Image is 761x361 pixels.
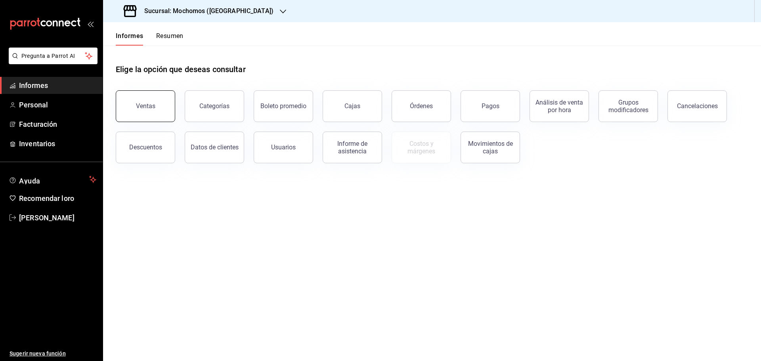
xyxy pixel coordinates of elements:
[323,90,382,122] button: Cajas
[535,99,583,114] font: Análisis de venta por hora
[129,143,162,151] font: Descuentos
[156,32,184,40] font: Resumen
[271,143,296,151] font: Usuarios
[337,140,367,155] font: Informe de asistencia
[116,32,143,40] font: Informes
[407,140,435,155] font: Costos y márgenes
[19,81,48,90] font: Informes
[254,132,313,163] button: Usuarios
[260,102,306,110] font: Boleto promedio
[9,48,98,64] button: Pregunta a Parrot AI
[598,90,658,122] button: Grupos modificadores
[392,132,451,163] button: Contrata inventarios para ver este informe
[677,102,718,110] font: Cancelaciones
[608,99,648,114] font: Grupos modificadores
[136,102,155,110] font: Ventas
[19,120,57,128] font: Facturación
[6,57,98,66] a: Pregunta a Parrot AI
[19,177,40,185] font: Ayuda
[87,21,94,27] button: abrir_cajón_menú
[461,90,520,122] button: Pagos
[667,90,727,122] button: Cancelaciones
[19,101,48,109] font: Personal
[461,132,520,163] button: Movimientos de cajas
[191,143,239,151] font: Datos de clientes
[392,90,451,122] button: Órdenes
[116,32,184,46] div: pestañas de navegación
[116,132,175,163] button: Descuentos
[344,102,360,110] font: Cajas
[530,90,589,122] button: Análisis de venta por hora
[19,139,55,148] font: Inventarios
[10,350,66,357] font: Sugerir nueva función
[116,65,246,74] font: Elige la opción que deseas consultar
[199,102,229,110] font: Categorías
[19,194,74,202] font: Recomendar loro
[185,132,244,163] button: Datos de clientes
[254,90,313,122] button: Boleto promedio
[19,214,75,222] font: [PERSON_NAME]
[468,140,513,155] font: Movimientos de cajas
[410,102,433,110] font: Órdenes
[116,90,175,122] button: Ventas
[144,7,273,15] font: Sucursal: Mochomos ([GEOGRAPHIC_DATA])
[323,132,382,163] button: Informe de asistencia
[21,53,75,59] font: Pregunta a Parrot AI
[185,90,244,122] button: Categorías
[482,102,499,110] font: Pagos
